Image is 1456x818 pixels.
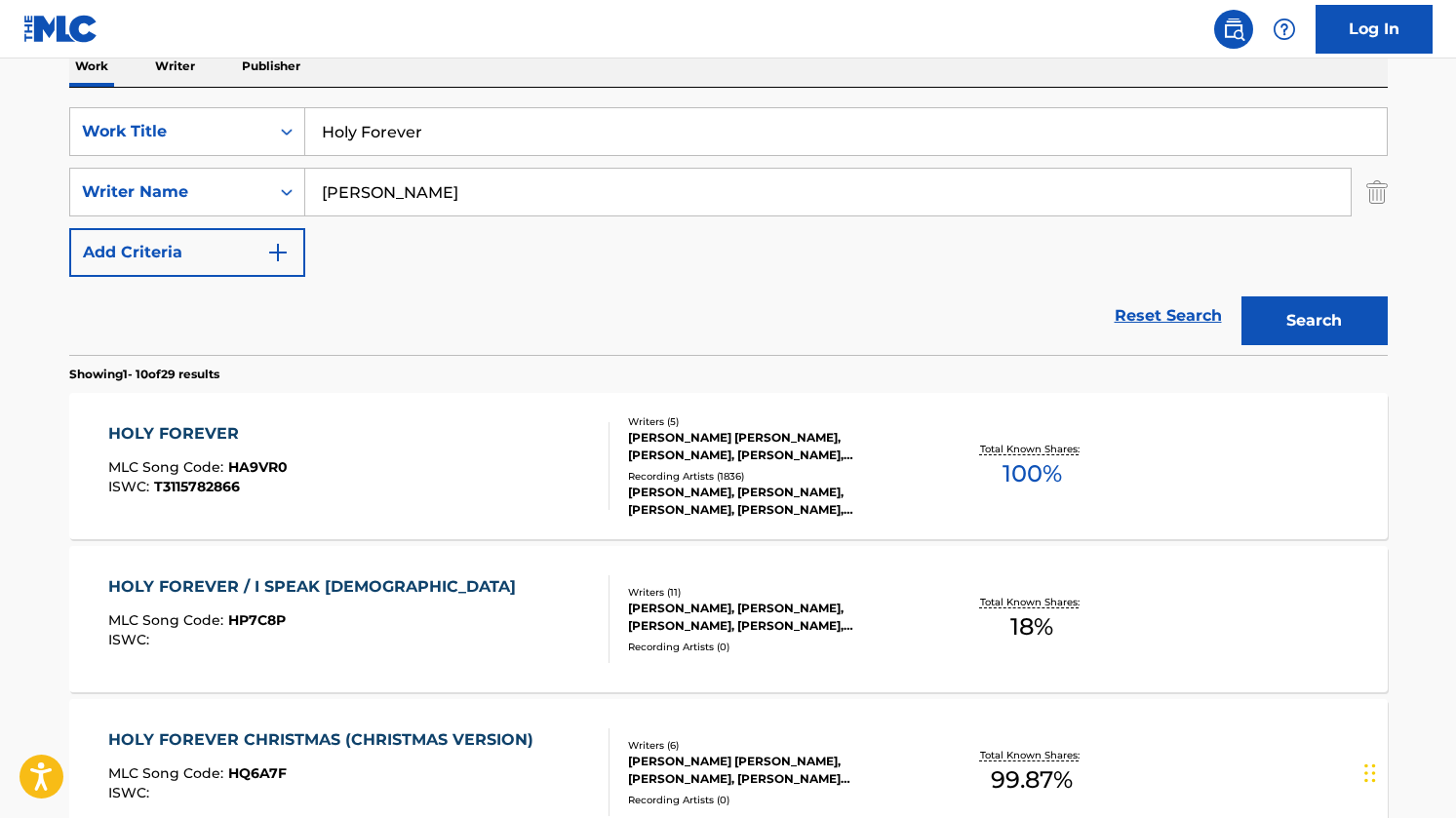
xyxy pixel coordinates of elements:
span: MLC Song Code : [108,611,228,629]
p: Total Known Shares: [980,748,1084,762]
span: ISWC : [108,784,154,801]
a: Reset Search [1105,294,1232,337]
div: Writers ( 11 ) [628,585,923,600]
p: Total Known Shares: [980,442,1084,456]
span: T3115782866 [154,478,240,495]
span: HQ6A7F [228,764,287,782]
div: HOLY FOREVER / I SPEAK [DEMOGRAPHIC_DATA] [108,575,526,599]
div: Help [1265,10,1304,49]
form: Search Form [69,107,1388,355]
span: HA9VR0 [228,458,288,476]
p: Writer [149,46,201,87]
span: ISWC : [108,478,154,495]
span: 99.87 % [991,762,1073,798]
span: 18 % [1010,609,1053,644]
span: 100 % [1003,456,1062,491]
p: Showing 1 - 10 of 29 results [69,366,219,383]
div: [PERSON_NAME], [PERSON_NAME], [PERSON_NAME], [PERSON_NAME], [PERSON_NAME] [628,484,923,519]
img: MLC Logo [23,15,98,43]
iframe: Chat Widget [1358,724,1456,818]
p: Publisher [236,46,306,87]
div: Writers ( 6 ) [628,738,923,753]
div: HOLY FOREVER [108,422,288,446]
p: Total Known Shares: [980,595,1084,609]
span: MLC Song Code : [108,458,228,476]
span: ISWC : [108,631,154,648]
div: [PERSON_NAME] [PERSON_NAME], [PERSON_NAME], [PERSON_NAME] [PERSON_NAME], [PERSON_NAME], [PERSON_N... [628,753,923,788]
a: HOLY FOREVER / I SPEAK [DEMOGRAPHIC_DATA]MLC Song Code:HP7C8PISWC:Writers (11)[PERSON_NAME], [PER... [69,546,1388,692]
img: help [1273,18,1296,41]
div: [PERSON_NAME], [PERSON_NAME], [PERSON_NAME], [PERSON_NAME], [PERSON_NAME], [PERSON_NAME] [PERSON_... [628,600,923,635]
span: HP7C8P [228,611,286,629]
img: Delete Criterion [1366,168,1388,216]
div: Drag [1364,744,1376,802]
div: Recording Artists ( 1836 ) [628,469,923,484]
div: [PERSON_NAME] [PERSON_NAME], [PERSON_NAME], [PERSON_NAME], [PERSON_NAME], [PERSON_NAME] [628,429,923,464]
a: Public Search [1214,10,1253,49]
div: Writers ( 5 ) [628,414,923,429]
p: Work [69,46,114,87]
div: Writer Name [82,180,257,204]
div: Work Title [82,120,257,143]
a: Log In [1316,5,1433,54]
div: Recording Artists ( 0 ) [628,793,923,807]
img: search [1222,18,1245,41]
button: Add Criteria [69,228,305,277]
a: HOLY FOREVERMLC Song Code:HA9VR0ISWC:T3115782866Writers (5)[PERSON_NAME] [PERSON_NAME], [PERSON_N... [69,393,1388,539]
span: MLC Song Code : [108,764,228,782]
div: Recording Artists ( 0 ) [628,640,923,654]
img: 9d2ae6d4665cec9f34b9.svg [266,241,290,264]
button: Search [1241,296,1388,345]
div: HOLY FOREVER CHRISTMAS (CHRISTMAS VERSION) [108,728,543,752]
